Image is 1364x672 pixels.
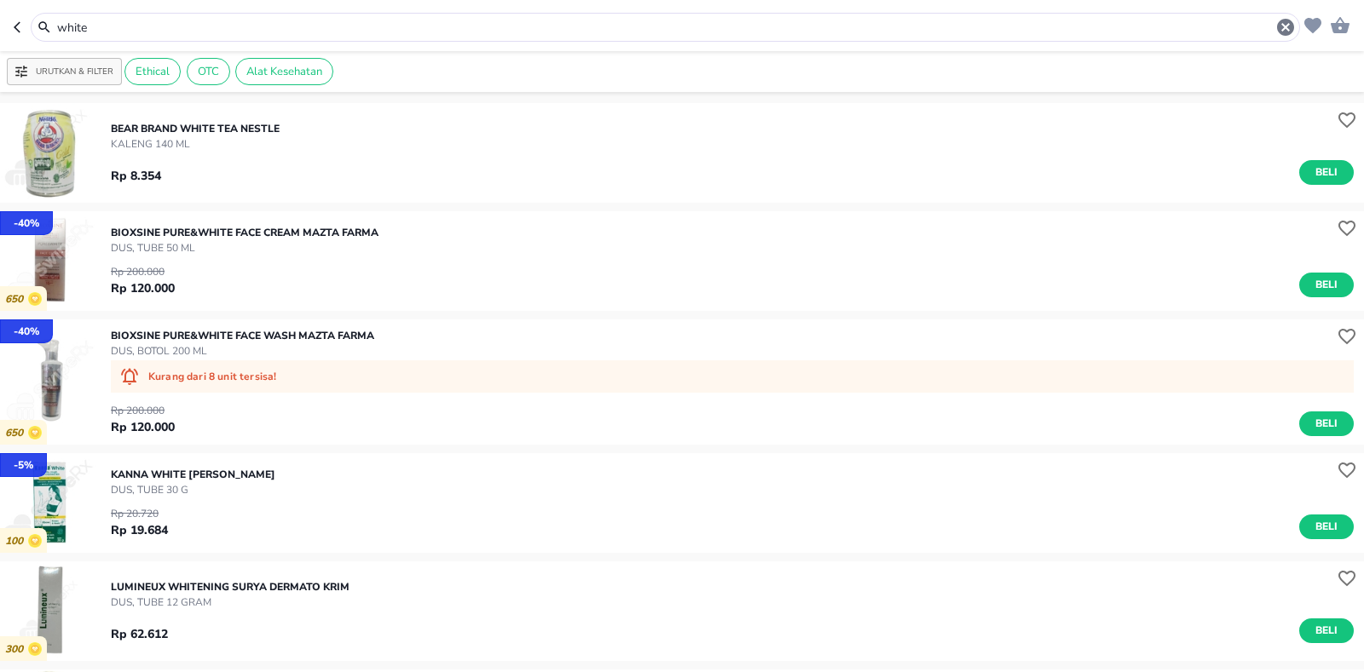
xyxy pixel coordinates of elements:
[111,579,350,594] p: LUMINEUX WHITENING Surya Dermato KRIM
[14,324,39,339] p: - 40 %
[5,293,28,306] p: 650
[55,19,1275,37] input: Cari 4000+ produk di sini
[1312,622,1341,640] span: Beli
[1312,415,1341,433] span: Beli
[111,594,350,610] p: DUS, TUBE 12 GRAM
[5,535,28,548] p: 100
[111,625,168,643] p: Rp 62.612
[1312,276,1341,294] span: Beli
[5,643,28,656] p: 300
[124,58,181,85] div: Ethical
[111,482,275,497] p: DUS, TUBE 30 g
[1299,273,1354,297] button: Beli
[111,467,275,482] p: KANNA WHITE [PERSON_NAME]
[111,403,175,418] p: Rp 200.000
[111,418,175,436] p: Rp 120.000
[111,328,374,343] p: BIOXSINE PURE&WHITE FACE WASH Mazta Farma
[14,457,33,473] p: - 5 %
[111,360,1354,393] div: Kurang dari 8 unit tersisa!
[187,58,230,85] div: OTC
[36,66,113,78] p: Urutkan & Filter
[1299,618,1354,643] button: Beli
[125,64,180,79] span: Ethical
[1299,160,1354,185] button: Beli
[111,167,161,185] p: Rp 8.354
[111,343,374,359] p: DUS, BOTOL 200 ML
[111,264,175,279] p: Rp 200.000
[111,225,379,240] p: BIOXSINE PURE&WHITE FACE CREAM Mazta Farma
[188,64,229,79] span: OTC
[1312,164,1341,181] span: Beli
[7,58,122,85] button: Urutkan & Filter
[236,64,332,79] span: Alat Kesehatan
[1299,514,1354,539] button: Beli
[111,506,168,521] p: Rp 20.720
[1299,411,1354,436] button: Beli
[235,58,333,85] div: Alat Kesehatan
[111,521,168,539] p: Rp 19.684
[111,279,175,297] p: Rp 120.000
[1312,518,1341,536] span: Beli
[14,215,39,231] p: - 40 %
[111,121,280,136] p: BEAR BRAND WHITE TEA Nestle
[5,427,28,439] p: 650
[111,240,379,256] p: DUS, TUBE 50 ML
[111,136,280,152] p: KALENG 140 ML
